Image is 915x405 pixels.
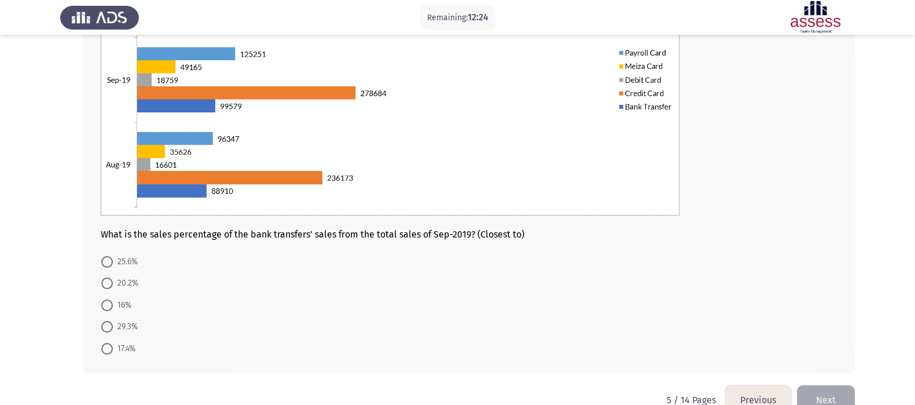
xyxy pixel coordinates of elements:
p: Remaining: [427,10,488,25]
span: 17.4% [113,342,135,356]
span: 16% [113,298,131,312]
span: 20.2% [113,276,138,290]
span: 25.6% [113,255,138,269]
span: 29.3% [113,320,138,334]
span: 12:24 [468,12,488,23]
img: Assess Talent Management logo [60,1,139,34]
img: Assessment logo of ASSESS Focus 4 Modules (EN/AR) - RME - Combined [776,1,855,34]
